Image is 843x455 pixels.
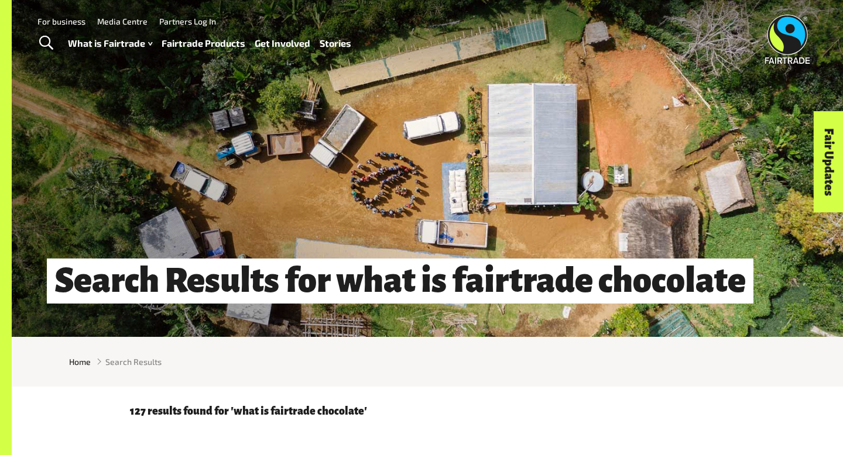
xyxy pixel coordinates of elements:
[32,29,60,58] a: Toggle Search
[37,16,85,26] a: For business
[765,15,810,64] img: Fairtrade Australia New Zealand logo
[47,258,753,304] h1: Search Results for what is fairtrade chocolate
[320,35,351,52] a: Stories
[97,16,148,26] a: Media Centre
[105,356,162,368] span: Search Results
[68,35,152,52] a: What is Fairtrade
[255,35,310,52] a: Get Involved
[159,16,216,26] a: Partners Log In
[69,356,91,368] a: Home
[130,405,725,417] p: 127 results found for 'what is fairtrade chocolate'
[162,35,245,52] a: Fairtrade Products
